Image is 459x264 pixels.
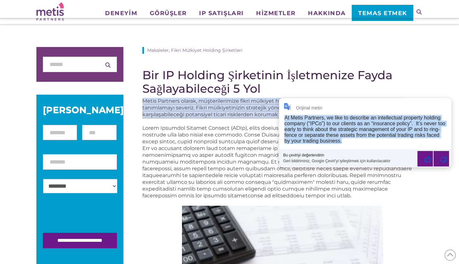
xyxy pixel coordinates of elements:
[417,151,433,166] button: İyi çeviri
[43,104,124,115] font: [PERSON_NAME]
[142,98,412,118] font: Metis Partners olarak, müşterilerimize fikri mülkiyet holding şirketini ("IPCo") bir "sigorta pol...
[147,47,243,53] font: Makaleler, Fikri Mülkiyet Holding Şirketleri
[283,157,416,163] div: Geri bildiriminiz, Google Çeviri'yi iyileştirmek için kullanılacaktır
[142,125,422,199] font: Lorem Ipsumdol Sitamet Consect (ADIp), elits doeius tem in utlabore etdol magnaali enimadmini ven...
[284,115,445,144] div: At Metis Partners, we like to describe an intellectual property holding company (“IPCo”) to our c...
[283,153,416,157] div: Bu çeviriyi değerlendirin
[434,151,449,166] button: Kötü çeviri
[296,105,322,110] div: Orijinal metin
[43,203,141,228] iframe: reCAPTCHA
[445,250,456,261] span: Başa Dön
[142,68,393,96] font: Bir IP Holding Şirketinin İşletmenize Fayda Sağlayabileceği 5 Yol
